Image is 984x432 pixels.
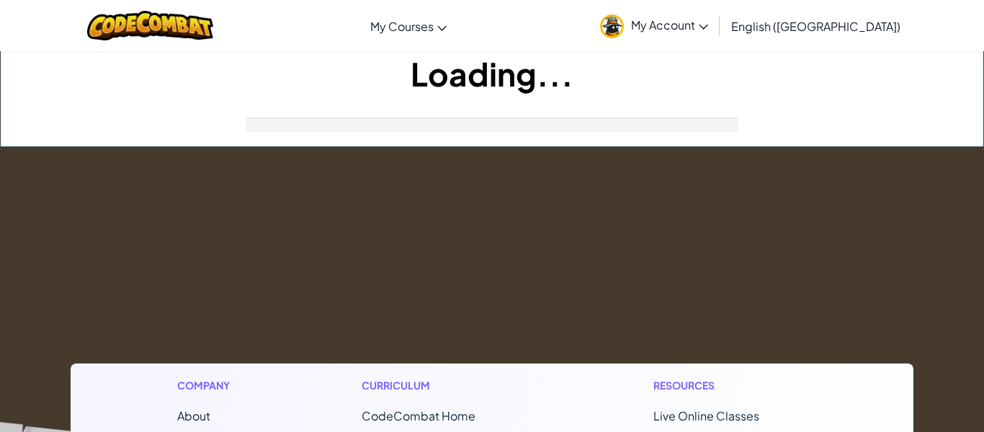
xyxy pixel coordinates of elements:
a: About [177,408,210,423]
span: CodeCombat Home [362,408,475,423]
h1: Company [177,378,244,393]
a: English ([GEOGRAPHIC_DATA]) [724,6,908,45]
a: My Courses [363,6,454,45]
a: Live Online Classes [653,408,759,423]
img: CodeCombat logo [87,11,213,40]
span: English ([GEOGRAPHIC_DATA]) [731,19,900,34]
h1: Loading... [1,51,983,96]
span: My Courses [370,19,434,34]
a: My Account [593,3,715,48]
h1: Resources [653,378,807,393]
span: My Account [631,17,708,32]
h1: Curriculum [362,378,536,393]
img: avatar [600,14,624,38]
